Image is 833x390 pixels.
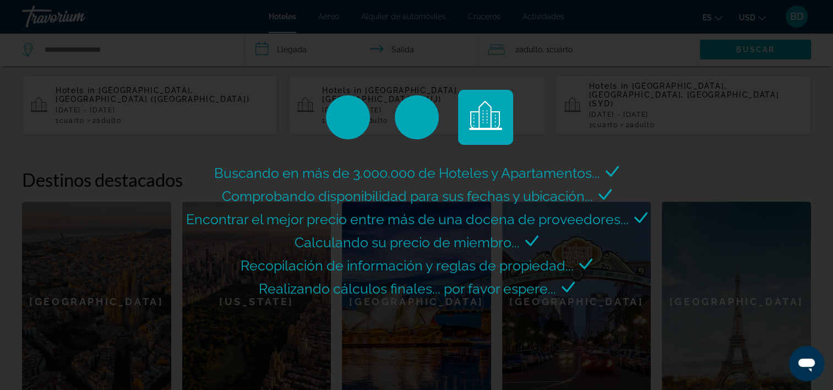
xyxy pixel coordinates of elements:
span: Comprobando disponibilidad para sus fechas y ubicación... [222,188,593,204]
span: Realizando cálculos finales... por favor espere... [259,280,556,297]
iframe: Button to launch messaging window [789,346,824,381]
span: Encontrar el mejor precio entre más de una docena de proveedores... [186,211,629,227]
span: Calculando su precio de miembro... [295,234,520,251]
span: Recopilación de información y reglas de propiedad... [241,257,574,274]
span: Buscando en más de 3.000.000 de Hoteles y Apartamentos... [214,165,600,181]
